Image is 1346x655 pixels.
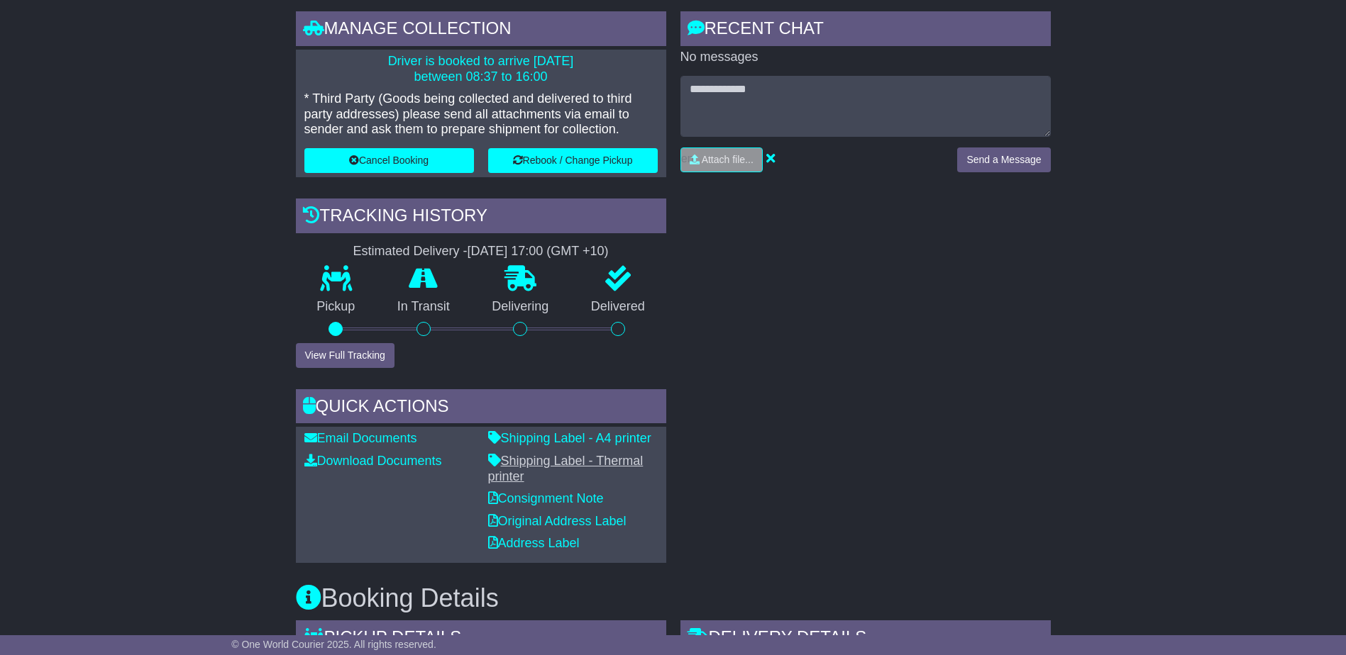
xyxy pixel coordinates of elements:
[680,11,1051,50] div: RECENT CHAT
[296,584,1051,612] h3: Booking Details
[296,198,666,237] div: Tracking history
[488,148,658,173] button: Rebook / Change Pickup
[304,431,417,445] a: Email Documents
[488,431,651,445] a: Shipping Label - A4 printer
[304,148,474,173] button: Cancel Booking
[488,536,580,550] a: Address Label
[296,11,666,50] div: Manage collection
[296,299,377,315] p: Pickup
[471,299,570,315] p: Delivering
[488,514,627,528] a: Original Address Label
[296,389,666,427] div: Quick Actions
[488,454,644,483] a: Shipping Label - Thermal printer
[296,343,395,368] button: View Full Tracking
[570,299,666,315] p: Delivered
[304,91,658,138] p: * Third Party (Goods being collected and delivered to third party addresses) please send all atta...
[957,147,1050,172] button: Send a Message
[296,244,666,259] div: Estimated Delivery -
[488,491,604,505] a: Consignment Note
[468,244,609,259] div: [DATE] 17:00 (GMT +10)
[304,54,658,84] p: Driver is booked to arrive [DATE] between 08:37 to 16:00
[680,50,1051,65] p: No messages
[231,639,436,650] span: © One World Courier 2025. All rights reserved.
[376,299,471,315] p: In Transit
[304,454,442,468] a: Download Documents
